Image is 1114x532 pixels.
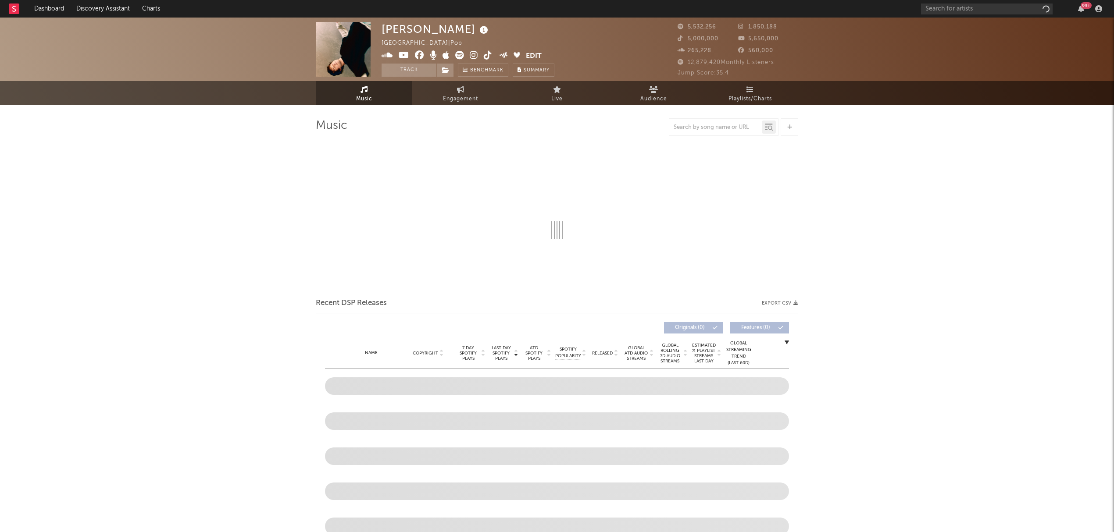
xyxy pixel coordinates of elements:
[316,81,412,105] a: Music
[738,24,777,30] span: 1,850,188
[382,22,490,36] div: [PERSON_NAME]
[458,64,508,77] a: Benchmark
[678,24,716,30] span: 5,532,256
[526,51,542,62] button: Edit
[489,345,513,361] span: Last Day Spotify Plays
[555,346,581,359] span: Spotify Popularity
[725,340,752,366] div: Global Streaming Trend (Last 60D)
[664,322,723,333] button: Originals(0)
[678,48,711,53] span: 265,228
[522,345,546,361] span: ATD Spotify Plays
[592,351,613,356] span: Released
[762,301,798,306] button: Export CSV
[412,81,509,105] a: Engagement
[728,94,772,104] span: Playlists/Charts
[678,36,718,42] span: 5,000,000
[524,68,550,73] span: Summary
[702,81,798,105] a: Playlists/Charts
[678,70,729,76] span: Jump Score: 35.4
[513,64,554,77] button: Summary
[343,350,400,356] div: Name
[692,343,716,364] span: Estimated % Playlist Streams Last Day
[640,94,667,104] span: Audience
[413,351,438,356] span: Copyright
[1078,5,1084,12] button: 99+
[738,48,773,53] span: 560,000
[316,298,387,309] span: Recent DSP Releases
[1081,2,1092,9] div: 99 +
[470,65,503,76] span: Benchmark
[670,325,710,330] span: Originals ( 0 )
[921,4,1053,14] input: Search for artists
[605,81,702,105] a: Audience
[443,94,478,104] span: Engagement
[356,94,372,104] span: Music
[678,60,774,65] span: 12,879,420 Monthly Listeners
[658,343,682,364] span: Global Rolling 7D Audio Streams
[382,64,436,77] button: Track
[736,325,776,330] span: Features ( 0 )
[624,345,648,361] span: Global ATD Audio Streams
[382,38,472,49] div: [GEOGRAPHIC_DATA] | Pop
[551,94,563,104] span: Live
[509,81,605,105] a: Live
[457,345,480,361] span: 7 Day Spotify Plays
[669,124,762,131] input: Search by song name or URL
[730,322,789,333] button: Features(0)
[738,36,778,42] span: 5,650,000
